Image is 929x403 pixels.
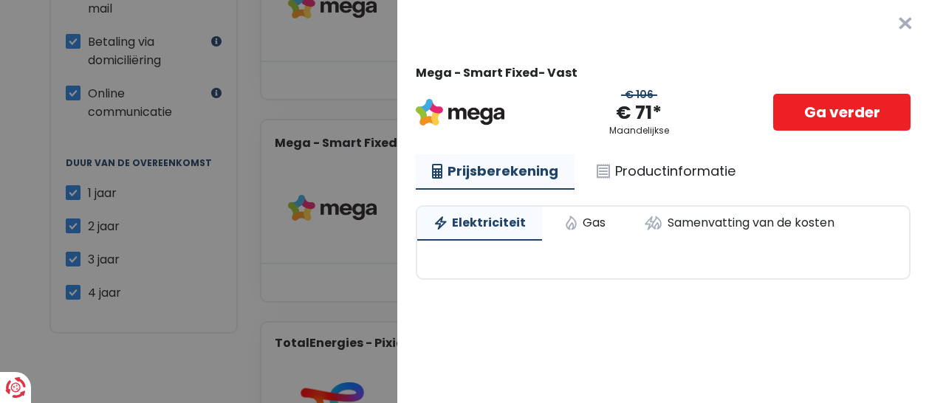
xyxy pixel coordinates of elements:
[609,125,669,136] div: Maandelijkse
[616,101,662,125] div: € 71*
[628,207,851,239] a: Samenvatting van de kosten
[417,207,542,241] a: Elektriciteit
[548,207,622,239] a: Gas
[580,154,752,188] a: Productinformatie
[773,94,911,131] a: Ga verder
[621,89,657,101] div: € 106
[416,154,575,190] a: Prijsberekening
[416,66,911,80] div: Mega - Smart Fixed- Vast
[416,99,504,125] img: Mega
